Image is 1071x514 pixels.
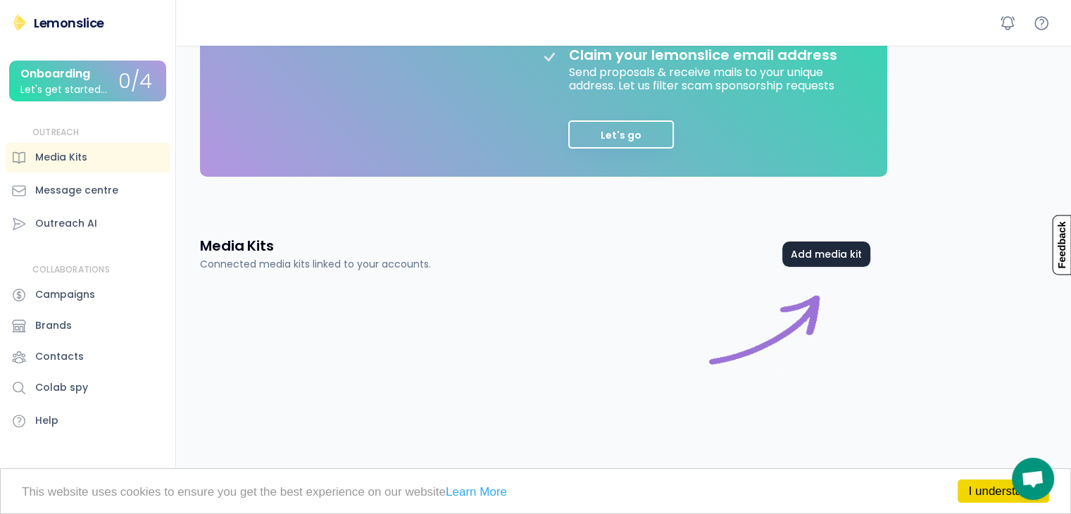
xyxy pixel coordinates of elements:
div: Send proposals & receive mails to your unique address. Let us filter scam sponsorship requests [569,63,851,92]
p: This website uses cookies to ensure you get the best experience on our website [22,486,1049,498]
button: Let's go [568,120,674,149]
div: Let's get started... [20,84,107,95]
a: Learn More [446,485,507,499]
a: I understand! [958,479,1049,503]
div: Media Kits [35,150,87,165]
div: Campaigns [35,287,95,302]
div: OUTREACH [32,127,80,139]
img: connect%20image%20purple.gif [701,289,828,415]
div: Claim your lemonslice email address [569,46,837,63]
div: Outreach AI [35,216,97,231]
div: Brands [35,318,72,333]
img: Lemonslice [11,14,28,31]
div: Help [35,413,58,428]
div: Message centre [35,183,118,198]
div: Contacts [35,349,84,364]
div: Connected media kits linked to your accounts. [200,257,431,272]
div: 0/4 [118,71,152,93]
h3: Media Kits [200,236,274,256]
div: Start here [701,289,828,415]
div: Colab spy [35,380,88,395]
div: COLLABORATIONS [32,264,110,276]
button: Add media kit [782,242,870,267]
div: Lemonslice [34,14,104,32]
div: Onboarding [20,68,90,80]
div: Mở cuộc trò chuyện [1012,458,1054,500]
